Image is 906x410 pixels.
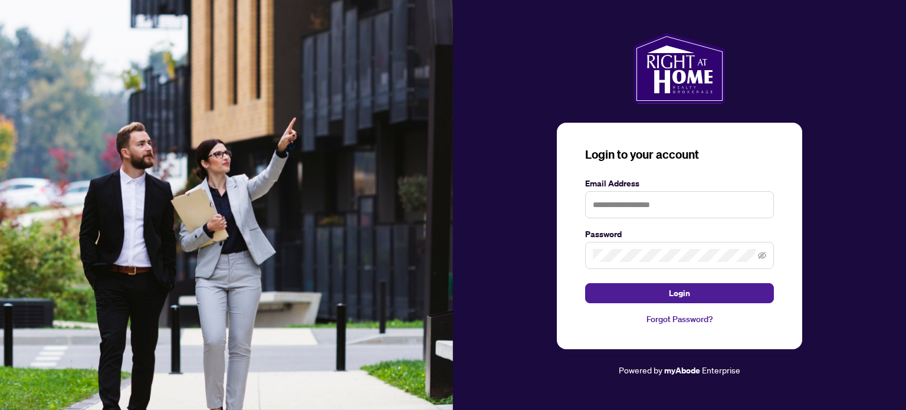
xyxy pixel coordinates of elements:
span: Enterprise [702,365,740,375]
button: Login [585,283,774,303]
h3: Login to your account [585,146,774,163]
label: Email Address [585,177,774,190]
img: ma-logo [633,33,725,104]
label: Password [585,228,774,241]
a: myAbode [664,364,700,377]
span: Powered by [619,365,662,375]
span: eye-invisible [758,251,766,260]
span: Login [669,284,690,303]
a: Forgot Password? [585,313,774,326]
